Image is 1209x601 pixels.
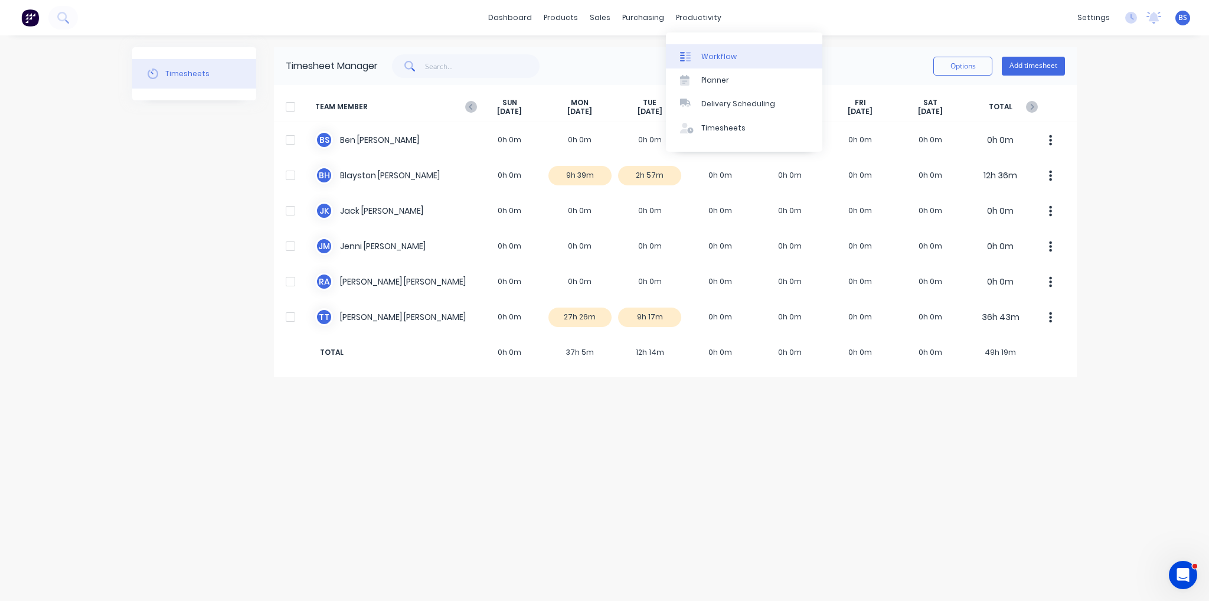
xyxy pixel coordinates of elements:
[965,347,1035,358] span: 49h 19m
[315,98,475,116] span: TEAM MEMBER
[315,347,475,358] span: TOTAL
[1071,9,1116,27] div: settings
[923,98,937,107] span: SAT
[701,123,746,133] div: Timesheets
[643,98,656,107] span: TUE
[666,116,822,140] a: Timesheets
[933,57,992,76] button: Options
[918,107,943,116] span: [DATE]
[755,347,825,358] span: 0h 0m
[855,98,866,107] span: FRI
[685,347,755,358] span: 0h 0m
[666,68,822,92] a: Planner
[848,107,873,116] span: [DATE]
[896,347,966,358] span: 0h 0m
[567,107,592,116] span: [DATE]
[670,9,727,27] div: productivity
[21,9,39,27] img: Factory
[825,347,896,358] span: 0h 0m
[425,54,540,78] input: Search...
[502,98,517,107] span: SUN
[1002,57,1065,76] button: Add timesheet
[165,68,210,79] div: Timesheets
[497,107,522,116] span: [DATE]
[475,347,545,358] span: 0h 0m
[482,9,538,27] a: dashboard
[538,9,584,27] div: products
[666,92,822,116] a: Delivery Scheduling
[571,98,589,107] span: MON
[616,9,670,27] div: purchasing
[615,347,685,358] span: 12h 14m
[132,59,256,89] button: Timesheets
[666,44,822,68] a: Workflow
[286,59,378,73] div: Timesheet Manager
[965,98,1035,116] span: TOTAL
[545,347,615,358] span: 37h 5m
[701,75,729,86] div: Planner
[701,51,737,62] div: Workflow
[701,99,775,109] div: Delivery Scheduling
[584,9,616,27] div: sales
[638,107,662,116] span: [DATE]
[1178,12,1187,23] span: BS
[1169,561,1197,589] iframe: Intercom live chat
